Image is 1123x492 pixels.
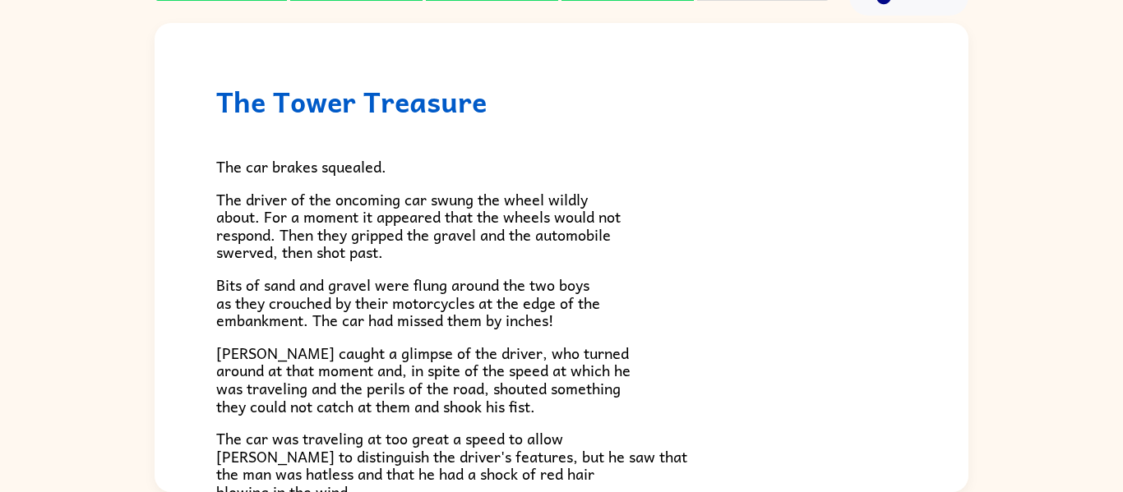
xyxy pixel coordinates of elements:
span: Bits of sand and gravel were flung around the two boys as they crouched by their motorcycles at t... [216,273,600,332]
span: The car brakes squealed. [216,154,386,178]
h1: The Tower Treasure [216,85,907,118]
span: [PERSON_NAME] caught a glimpse of the driver, who turned around at that moment and, in spite of t... [216,341,631,418]
span: The driver of the oncoming car swung the wheel wildly about. For a moment it appeared that the wh... [216,187,621,264]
